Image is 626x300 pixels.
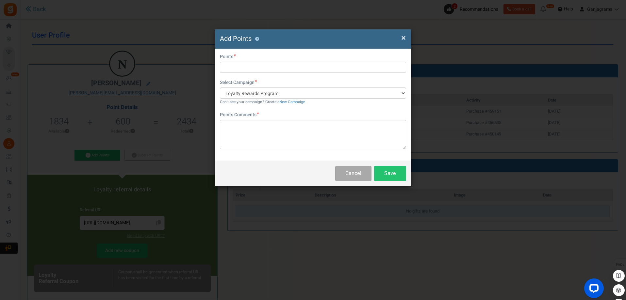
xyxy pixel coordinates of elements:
[220,112,259,118] label: Points Comments
[220,54,236,60] label: Points
[374,166,406,181] button: Save
[401,32,406,44] span: ×
[220,99,305,105] small: Can't see your campaign? Create a
[220,34,252,43] span: Add Points
[220,79,257,86] label: Select Campaign
[335,166,371,181] button: Cancel
[255,37,259,41] button: ?
[279,99,305,105] a: New Campaign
